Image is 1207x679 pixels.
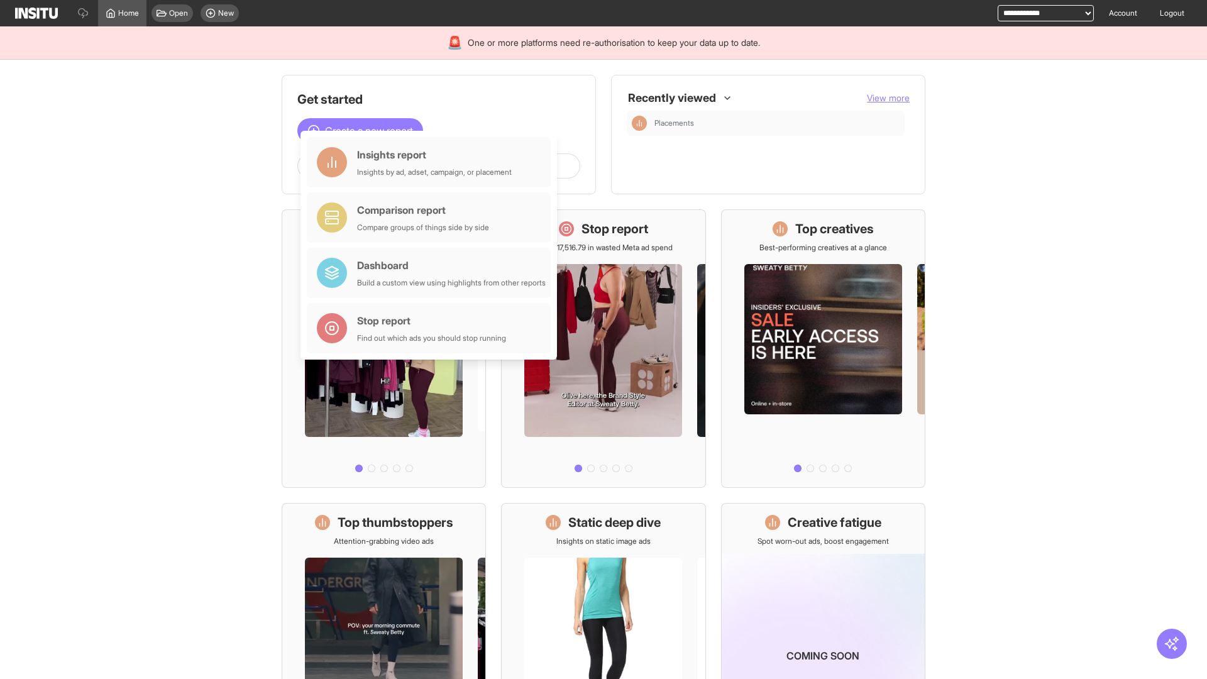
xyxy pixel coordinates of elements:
button: View more [867,92,910,104]
div: 🚨 [447,34,463,52]
div: Build a custom view using highlights from other reports [357,278,546,288]
p: Best-performing creatives at a glance [759,243,887,253]
h1: Top thumbstoppers [338,514,453,531]
span: Home [118,8,139,18]
div: Dashboard [357,258,546,273]
img: Logo [15,8,58,19]
span: View more [867,92,910,103]
div: Compare groups of things side by side [357,223,489,233]
div: Comparison report [357,202,489,218]
h1: Static deep dive [568,514,661,531]
p: Insights on static image ads [556,536,651,546]
p: Save £17,516.79 in wasted Meta ad spend [534,243,673,253]
a: Top creativesBest-performing creatives at a glance [721,209,925,488]
h1: Get started [297,91,580,108]
span: New [218,8,234,18]
span: Open [169,8,188,18]
button: Create a new report [297,118,423,143]
a: Stop reportSave £17,516.79 in wasted Meta ad spend [501,209,705,488]
h1: Top creatives [795,220,874,238]
span: Placements [654,118,694,128]
p: Attention-grabbing video ads [334,536,434,546]
h1: Stop report [581,220,648,238]
div: Find out which ads you should stop running [357,333,506,343]
div: Insights by ad, adset, campaign, or placement [357,167,512,177]
span: One or more platforms need re-authorisation to keep your data up to date. [468,36,760,49]
span: Create a new report [325,123,413,138]
span: Placements [654,118,900,128]
div: Insights report [357,147,512,162]
div: Insights [632,116,647,131]
a: What's live nowSee all active ads instantly [282,209,486,488]
div: Stop report [357,313,506,328]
